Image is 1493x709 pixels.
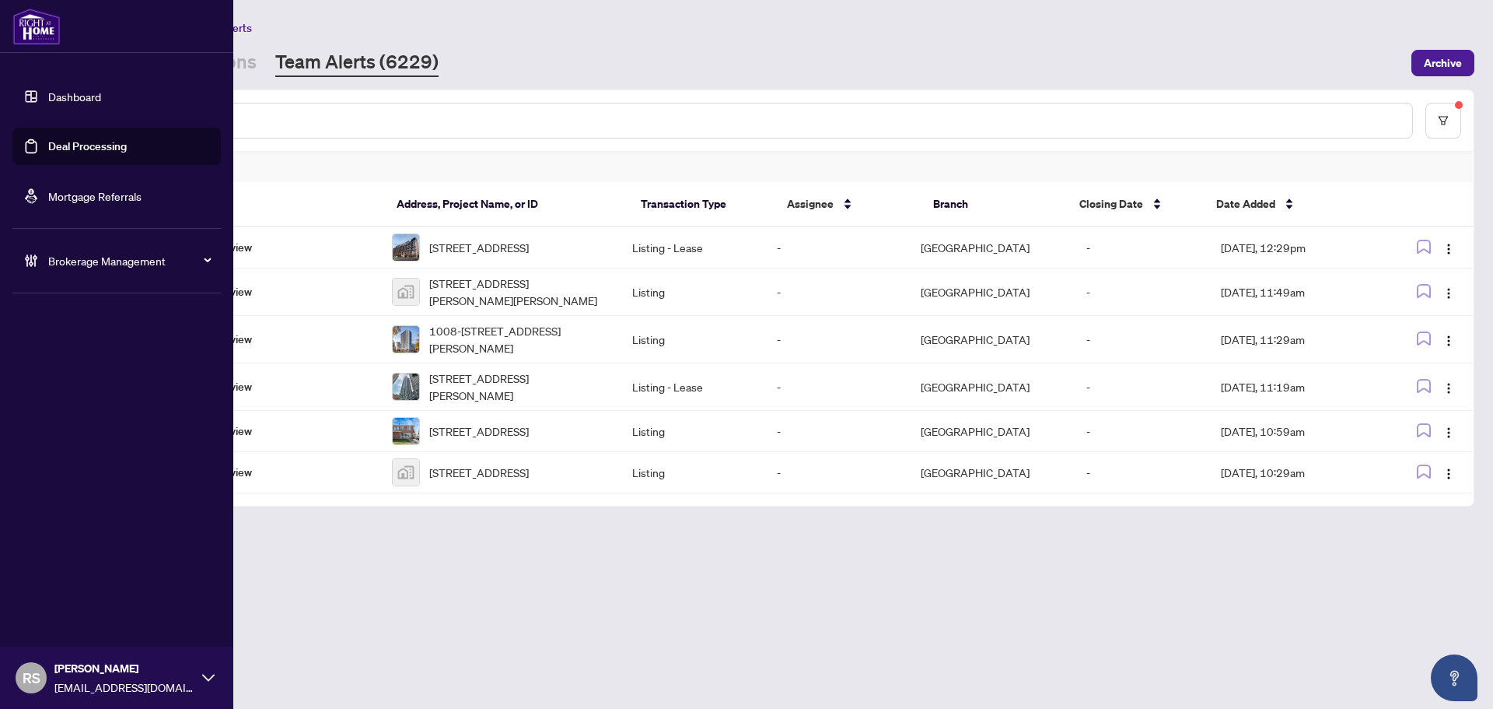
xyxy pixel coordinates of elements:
span: Closing Date [1079,195,1143,212]
a: Deal Processing [48,139,127,153]
td: [DATE], 10:59am [1208,411,1382,452]
td: - [1074,411,1208,452]
img: Logo [1442,243,1455,255]
button: Logo [1436,460,1461,485]
td: Listing [620,316,764,363]
td: - [1074,316,1208,363]
a: Team Alerts (6229) [275,49,439,77]
span: RS [23,667,40,689]
img: thumbnail-img [393,459,419,486]
td: - [764,227,908,269]
span: Submitted for review [152,239,367,256]
img: Logo [1442,382,1455,395]
span: Submitted for review [152,378,367,395]
td: - [1074,363,1208,411]
td: [GEOGRAPHIC_DATA] [908,227,1074,269]
td: [DATE], 12:29pm [1208,227,1382,269]
td: - [1074,269,1208,316]
span: [STREET_ADDRESS] [429,239,529,256]
td: Listing [620,269,764,316]
span: [STREET_ADDRESS][PERSON_NAME][PERSON_NAME] [429,275,607,309]
td: [GEOGRAPHIC_DATA] [908,411,1074,452]
img: Logo [1442,468,1455,480]
td: [DATE], 11:29am [1208,316,1382,363]
img: logo [12,8,61,45]
th: Summary [140,182,384,227]
span: Date Added [1216,195,1275,212]
span: filter [1438,115,1449,126]
td: [GEOGRAPHIC_DATA] [908,316,1074,363]
td: Listing [620,411,764,452]
img: thumbnail-img [393,418,419,444]
td: - [1074,227,1208,269]
span: Submitted for review [152,331,367,348]
span: Submitted for review [152,423,367,440]
span: Assignee [787,195,834,212]
td: - [764,452,908,493]
td: Listing - Lease [620,363,764,411]
img: Logo [1442,426,1455,439]
td: - [764,363,908,411]
span: Brokerage Management [48,252,210,269]
td: [DATE], 10:29am [1208,452,1382,493]
td: - [764,269,908,316]
img: thumbnail-img [393,326,419,353]
div: 6 of Items [82,153,1474,182]
button: Logo [1436,279,1461,304]
th: Transaction Type [628,182,774,227]
img: Logo [1442,335,1455,347]
img: thumbnail-img [393,234,419,261]
th: Branch [921,182,1067,227]
span: [STREET_ADDRESS] [429,423,529,440]
th: Date Added [1204,182,1379,227]
span: 1008-[STREET_ADDRESS][PERSON_NAME] [429,322,607,356]
span: [PERSON_NAME] [54,660,194,677]
button: Open asap [1431,655,1477,701]
span: Archive [1424,51,1462,75]
td: [GEOGRAPHIC_DATA] [908,363,1074,411]
td: - [764,316,908,363]
td: [DATE], 11:19am [1208,363,1382,411]
a: Dashboard [48,90,101,104]
th: Closing Date [1067,182,1204,227]
button: Logo [1436,419,1461,444]
a: Mortgage Referrals [48,189,142,203]
td: - [1074,452,1208,493]
th: Assignee [774,182,921,227]
td: Listing [620,452,764,493]
img: Logo [1442,287,1455,300]
button: Archive [1411,50,1474,76]
span: Submitted for review [152,464,367,481]
span: Submitted for review [152,283,367,300]
span: [STREET_ADDRESS] [429,464,529,481]
td: [GEOGRAPHIC_DATA] [908,452,1074,493]
img: thumbnail-img [393,374,419,400]
button: Logo [1436,374,1461,399]
button: Logo [1436,327,1461,352]
span: [EMAIL_ADDRESS][DOMAIN_NAME] [54,679,194,696]
td: Listing - Lease [620,227,764,269]
th: Address, Project Name, or ID [384,182,628,227]
span: [STREET_ADDRESS][PERSON_NAME] [429,370,607,404]
td: - [764,411,908,452]
button: Logo [1436,235,1461,260]
td: [DATE], 11:49am [1208,269,1382,316]
td: [GEOGRAPHIC_DATA] [908,269,1074,316]
button: filter [1425,103,1461,139]
img: thumbnail-img [393,279,419,305]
